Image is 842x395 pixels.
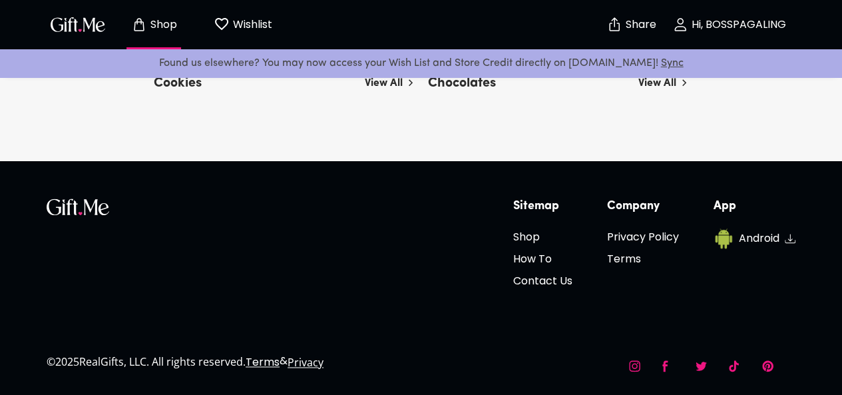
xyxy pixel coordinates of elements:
h5: Cookies [154,70,202,92]
p: Share [622,19,656,31]
img: GiftMe Logo [48,15,108,34]
h6: Android [739,230,779,246]
a: Sync [661,58,684,69]
a: Cookies [154,57,415,89]
p: © 2025 RealGifts, LLC. All rights reserved. [47,353,246,370]
h6: Shop [513,228,572,245]
p: & [280,354,288,382]
h6: Contact Us [513,272,572,289]
p: Found us elsewhere? You may now access your Wish List and Store Credit directly on [DOMAIN_NAME]! [11,55,831,72]
a: AndroidAndroid [714,228,795,248]
h6: Privacy Policy [607,228,679,245]
h5: Chocolates [428,70,496,92]
img: secure [606,17,622,33]
p: Wishlist [230,16,272,33]
a: Privacy [288,355,323,370]
button: Hi, BOSSPAGALING [662,3,795,46]
p: Hi, BOSSPAGALING [688,19,786,31]
h6: Sitemap [513,198,572,214]
h6: Terms [607,250,679,267]
h6: How To [513,250,572,267]
h6: App [714,198,795,214]
a: View All [638,70,688,91]
h6: Company [607,198,679,214]
img: Android [714,228,734,248]
button: Store page [117,3,190,46]
img: GiftMe Logo [47,198,109,214]
button: Share [608,1,654,48]
button: Wishlist page [206,3,280,46]
a: View All [365,70,415,91]
a: Terms [246,354,280,370]
p: Shop [147,19,177,31]
button: GiftMe Logo [47,17,109,33]
a: Chocolates [428,57,689,89]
